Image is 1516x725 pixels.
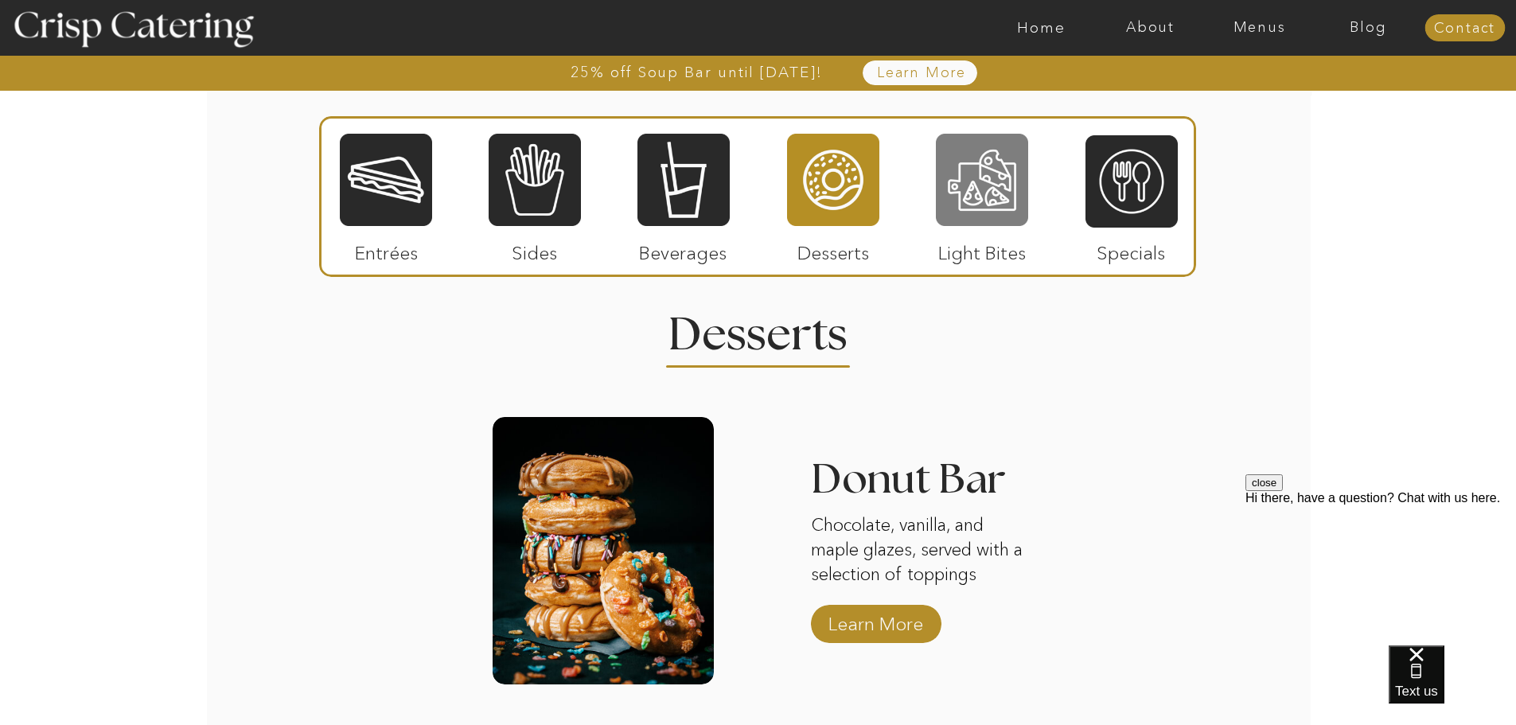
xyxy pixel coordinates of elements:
[823,597,929,643] a: Learn More
[1314,20,1423,36] a: Blog
[1078,226,1184,272] p: Specials
[1389,645,1516,725] iframe: podium webchat widget bubble
[811,459,1101,513] h3: Donut Bar
[1245,474,1516,665] iframe: podium webchat widget prompt
[781,226,887,272] p: Desserts
[655,313,862,344] h2: Desserts
[481,226,587,272] p: Sides
[333,226,439,272] p: Entrées
[630,226,736,272] p: Beverages
[1424,21,1505,37] a: Contact
[513,64,880,80] a: 25% off Soup Bar until [DATE]!
[1205,20,1314,36] a: Menus
[811,513,1032,590] p: Chocolate, vanilla, and maple glazes, served with a selection of toppings
[987,20,1096,36] a: Home
[1096,20,1205,36] a: About
[929,226,1035,272] p: Light Bites
[840,65,1004,81] a: Learn More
